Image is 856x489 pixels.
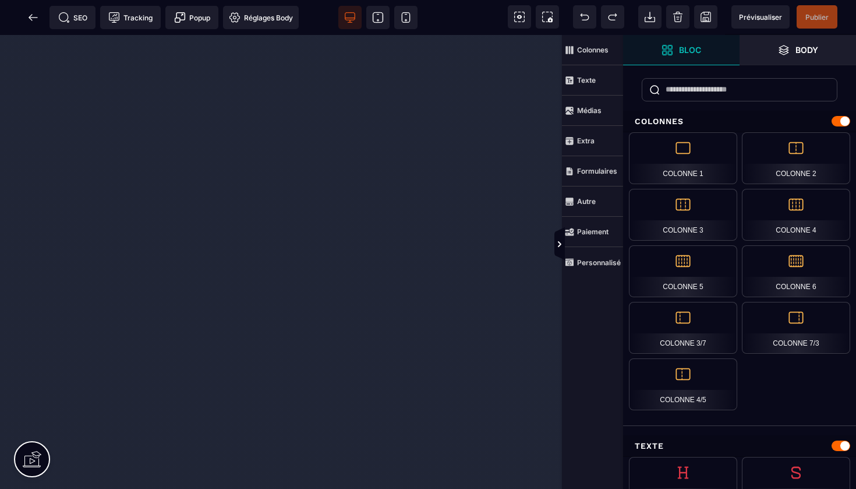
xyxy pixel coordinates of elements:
[739,13,782,22] span: Prévisualiser
[562,96,623,126] span: Médias
[694,5,717,29] span: Enregistrer
[22,6,45,29] span: Retour
[58,12,87,23] span: SEO
[742,245,850,297] div: Colonne 6
[638,5,662,29] span: Importer
[795,45,818,54] strong: Body
[577,106,602,115] strong: Médias
[577,197,596,206] strong: Autre
[577,227,609,236] strong: Paiement
[562,65,623,96] span: Texte
[562,35,623,65] span: Colonnes
[731,5,790,29] span: Aperçu
[797,5,837,29] span: Enregistrer le contenu
[742,132,850,184] div: Colonne 2
[100,6,161,29] span: Code de suivi
[623,35,740,65] span: Ouvrir les blocs
[562,187,623,217] span: Autre
[536,5,559,29] span: Capture d'écran
[629,132,737,184] div: Colonne 1
[394,6,418,29] span: Voir mobile
[577,76,596,85] strong: Texte
[562,156,623,187] span: Formulaires
[165,6,218,29] span: Créer une alerte modale
[805,13,829,22] span: Publier
[742,302,850,354] div: Colonne 7/3
[338,6,362,29] span: Voir bureau
[623,111,856,132] div: Colonnes
[223,6,299,29] span: Favicon
[629,358,737,410] div: Colonne 4/5
[508,5,531,29] span: Voir les composants
[229,12,293,23] span: Réglages Body
[562,247,623,277] span: Personnalisé
[629,302,737,354] div: Colonne 3/7
[577,258,621,267] strong: Personnalisé
[573,5,596,29] span: Défaire
[623,435,856,457] div: Texte
[629,189,737,241] div: Colonne 3
[666,5,689,29] span: Nettoyage
[562,126,623,156] span: Extra
[108,12,153,23] span: Tracking
[366,6,390,29] span: Voir tablette
[577,167,617,175] strong: Formulaires
[577,136,595,145] strong: Extra
[601,5,624,29] span: Rétablir
[629,245,737,297] div: Colonne 5
[174,12,210,23] span: Popup
[577,45,609,54] strong: Colonnes
[742,189,850,241] div: Colonne 4
[562,217,623,247] span: Paiement
[623,227,635,262] span: Afficher les vues
[740,35,856,65] span: Ouvrir les calques
[679,45,701,54] strong: Bloc
[49,6,95,29] span: Métadata SEO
